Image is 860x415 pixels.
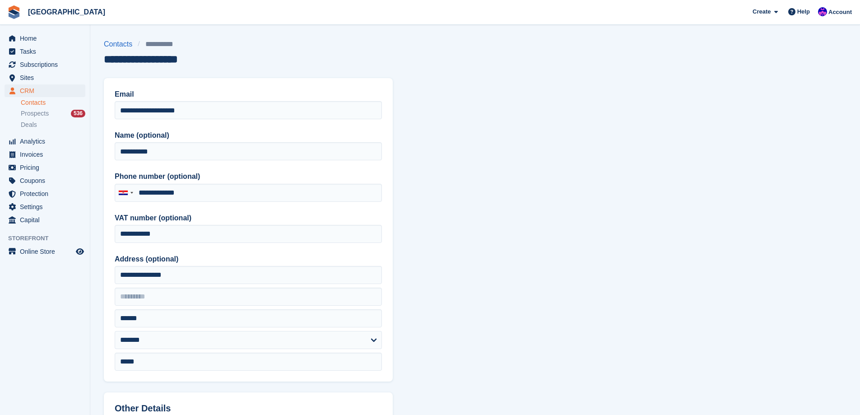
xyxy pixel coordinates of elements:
a: Deals [21,120,85,130]
span: Pricing [20,161,74,174]
a: menu [5,245,85,258]
a: menu [5,71,85,84]
a: Prospects 536 [21,109,85,118]
label: Email [115,89,382,100]
span: CRM [20,84,74,97]
a: Contacts [21,98,85,107]
a: menu [5,161,85,174]
a: menu [5,214,85,226]
a: menu [5,148,85,161]
a: Contacts [104,39,138,50]
span: Subscriptions [20,58,74,71]
span: Help [797,7,810,16]
span: Home [20,32,74,45]
a: menu [5,174,85,187]
a: [GEOGRAPHIC_DATA] [24,5,109,19]
a: menu [5,187,85,200]
span: Online Store [20,245,74,258]
h2: Other Details [115,403,382,414]
span: Analytics [20,135,74,148]
span: Capital [20,214,74,226]
span: Sites [20,71,74,84]
span: Tasks [20,45,74,58]
span: Coupons [20,174,74,187]
a: menu [5,84,85,97]
span: Deals [21,121,37,129]
a: menu [5,58,85,71]
span: Invoices [20,148,74,161]
span: Account [828,8,852,17]
span: Create [753,7,771,16]
nav: breadcrumbs [104,39,179,50]
label: VAT number (optional) [115,213,382,224]
a: menu [5,45,85,58]
a: menu [5,135,85,148]
img: Ivan Gačić [818,7,827,16]
div: 536 [71,110,85,117]
label: Address (optional) [115,254,382,265]
div: Croatia (Hrvatska): +385 [115,184,136,201]
span: Protection [20,187,74,200]
span: Storefront [8,234,90,243]
span: Prospects [21,109,49,118]
span: Settings [20,201,74,213]
label: Phone number (optional) [115,171,382,182]
img: stora-icon-8386f47178a22dfd0bd8f6a31ec36ba5ce8667c1dd55bd0f319d3a0aa187defe.svg [7,5,21,19]
a: Preview store [74,246,85,257]
label: Name (optional) [115,130,382,141]
a: menu [5,201,85,213]
a: menu [5,32,85,45]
